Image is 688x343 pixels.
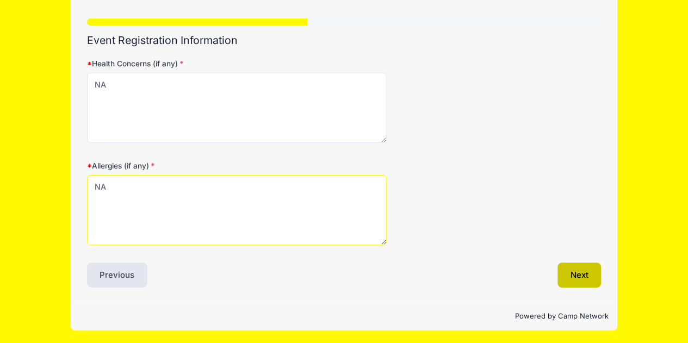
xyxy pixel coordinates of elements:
[557,263,602,288] button: Next
[87,58,258,69] label: Health Concerns (if any)
[87,160,258,171] label: Allergies (if any)
[87,34,602,47] h2: Event Registration Information
[80,311,609,322] p: Powered by Camp Network
[87,263,148,288] button: Previous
